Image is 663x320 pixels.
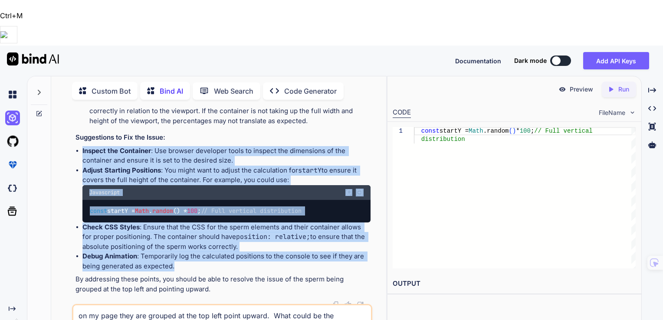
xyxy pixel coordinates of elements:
img: Open in Browser [356,189,364,196]
span: Math [469,127,484,134]
img: like [345,301,351,308]
span: 100 [187,207,197,215]
span: const [421,127,440,134]
img: preview [558,85,566,93]
p: : Temporarily log the calculated positions to the console to see if they are being generated as e... [82,251,371,271]
p: Web Search [214,86,253,96]
img: copy [345,189,352,196]
code: startY [298,166,322,175]
span: 100 [520,127,531,134]
p: By addressing these points, you should be able to resolve the issue of the sperm being grouped at... [75,274,371,294]
p: Custom Bot [92,86,131,96]
span: Documentation [455,57,501,65]
span: ( [509,127,512,134]
strong: Adjust Starting Positions [82,166,161,174]
img: ai-studio [5,111,20,125]
img: darkCloudIdeIcon [5,181,20,196]
div: CODE [393,108,411,118]
div: 1 [393,127,403,135]
strong: Debug Animation [82,252,137,260]
img: copy [332,301,339,308]
span: ) [512,127,516,134]
span: ; [531,127,534,134]
strong: Check CSS Styles [82,223,140,231]
span: .random [483,127,509,134]
p: : You might want to adjust the calculation for to ensure it covers the full height of the contain... [82,166,371,185]
span: Math [135,207,149,215]
span: distribution [421,136,465,143]
span: startY = [440,127,469,134]
p: : Use browser developer tools to inspect the dimensions of the container and ensure it is set to ... [82,146,371,166]
img: chevron down [629,109,636,116]
span: random [152,207,173,215]
span: Javascript [89,189,120,196]
p: : Ensure that the CSS for the sperm elements and their container allows for proper positioning. T... [82,222,371,252]
p: Run [618,85,629,94]
p: Preview [570,85,593,94]
code: startY = . () * ; [89,206,302,216]
code: position: relative; [236,232,310,241]
button: Documentation [455,56,501,65]
h3: Suggestions to Fix the Issue: [75,133,371,143]
button: Add API Keys [583,52,649,69]
img: chat [5,87,20,102]
span: const [90,207,107,215]
img: Bind AI [7,52,59,65]
img: premium [5,157,20,172]
p: Code Generator [284,86,337,96]
span: // Full vertical [535,127,593,134]
span: // Full vertical distribution [201,207,302,215]
h2: OUTPUT [387,274,641,294]
img: githubLight [5,134,20,149]
strong: Inspect the Container [82,147,151,155]
img: dislike [357,301,364,308]
span: FileName [599,108,625,117]
p: Bind AI [160,86,183,96]
span: Dark mode [514,56,547,65]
